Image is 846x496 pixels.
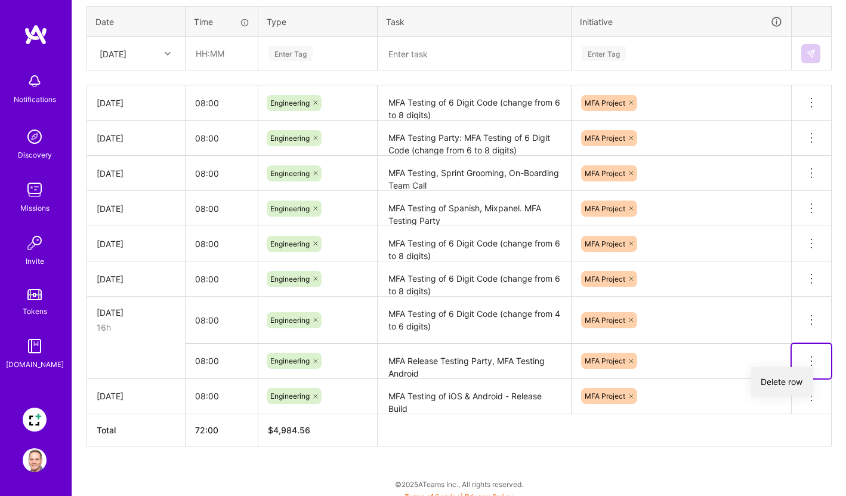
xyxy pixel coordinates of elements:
span: Engineering [270,169,310,178]
input: HH:MM [186,158,258,189]
a: User Avatar [20,448,50,472]
img: logo [24,24,48,45]
input: HH:MM [186,380,258,412]
div: 16h [97,321,175,334]
textarea: MFA Testing, Sprint Grooming, On-Boarding Team Call [379,157,570,190]
th: Task [378,6,572,37]
span: Engineering [270,239,310,248]
span: Engineering [270,275,310,284]
span: MFA Project [585,204,625,213]
div: [DATE] [97,273,175,285]
img: Submit [806,49,816,58]
span: MFA Project [585,169,625,178]
i: icon Chevron [165,51,171,57]
img: Wellth: QA Engineer for Health & Wellness Company [23,408,47,432]
img: bell [23,69,47,93]
span: $ 4,984.56 [268,425,310,435]
div: Missions [20,202,50,214]
div: [DATE] [97,167,175,180]
textarea: MFA Testing of iOS & Android - Release Build [379,380,570,413]
textarea: MFA Testing of 6 Digit Code (change from 6 to 8 digits) [379,87,570,119]
span: MFA Project [585,356,625,365]
span: MFA Project [585,392,625,401]
textarea: MFA Testing of 6 Digit Code (change from 6 to 8 digits) [379,263,570,295]
span: Engineering [270,392,310,401]
span: Engineering [270,356,310,365]
th: Date [87,6,186,37]
span: MFA Project [585,316,625,325]
textarea: MFA Testing of Spanish, Mixpanel. MFA Testing Party [379,192,570,225]
th: 72:00 [186,414,258,446]
div: [DATE] [97,97,175,109]
span: Engineering [270,204,310,213]
th: Total [87,414,186,446]
span: MFA Project [585,98,625,107]
div: Enter Tag [582,44,626,63]
div: Invite [26,255,44,267]
span: MFA Project [585,134,625,143]
div: [DATE] [97,306,175,319]
img: tokens [27,289,42,300]
span: Engineering [270,316,310,325]
span: Engineering [270,98,310,107]
input: HH:MM [186,38,257,69]
input: HH:MM [186,263,258,295]
img: guide book [23,334,47,358]
img: discovery [23,125,47,149]
input: HH:MM [186,304,258,336]
input: HH:MM [186,122,258,154]
img: User Avatar [23,448,47,472]
input: HH:MM [186,228,258,260]
div: [DATE] [100,47,126,60]
div: Initiative [580,15,783,29]
input: HH:MM [186,193,258,224]
span: Engineering [270,134,310,143]
textarea: MFA Testing Party: MFA Testing of 6 Digit Code (change from 6 to 8 digits) [379,122,570,155]
div: Discovery [18,149,52,161]
input: HH:MM [186,87,258,119]
input: HH:MM [186,345,258,377]
textarea: MFA Release Testing Party, MFA Testing Android [379,345,570,378]
div: [DATE] [97,202,175,215]
span: MFA Project [585,239,625,248]
div: [DATE] [97,238,175,250]
div: Tokens [23,305,47,318]
div: Notifications [14,93,56,106]
img: Invite [23,231,47,255]
a: Wellth: QA Engineer for Health & Wellness Company [20,408,50,432]
img: teamwork [23,178,47,202]
div: [DATE] [97,390,175,402]
textarea: MFA Testing of 6 Digit Code (change from 4 to 6 digits) [379,298,570,343]
textarea: MFA Testing of 6 Digit Code (change from 6 to 8 digits) [379,227,570,260]
div: Enter Tag [268,44,313,63]
span: MFA Project [585,275,625,284]
div: [DOMAIN_NAME] [6,358,64,371]
div: [DATE] [97,132,175,144]
button: Delete row [751,367,813,396]
th: Type [258,6,378,37]
div: Time [194,16,249,28]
